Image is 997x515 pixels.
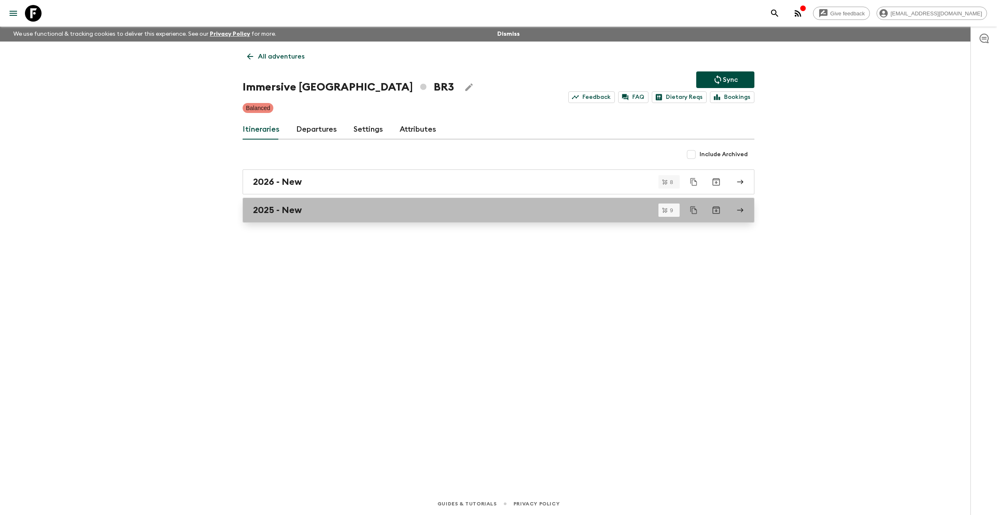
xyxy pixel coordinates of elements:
[5,5,22,22] button: menu
[665,179,678,185] span: 8
[652,91,707,103] a: Dietary Reqs
[700,150,748,159] span: Include Archived
[495,28,522,40] button: Dismiss
[723,75,738,85] p: Sync
[708,174,724,190] button: Archive
[461,79,477,96] button: Edit Adventure Title
[877,7,987,20] div: [EMAIL_ADDRESS][DOMAIN_NAME]
[437,499,497,508] a: Guides & Tutorials
[665,208,678,213] span: 9
[826,10,869,17] span: Give feedback
[568,91,615,103] a: Feedback
[243,48,309,65] a: All adventures
[710,91,754,103] a: Bookings
[243,79,454,96] h1: Immersive [GEOGRAPHIC_DATA] BR3
[253,177,302,187] h2: 2026 - New
[686,203,701,218] button: Duplicate
[243,120,280,140] a: Itineraries
[886,10,987,17] span: [EMAIL_ADDRESS][DOMAIN_NAME]
[813,7,870,20] a: Give feedback
[210,31,250,37] a: Privacy Policy
[258,51,305,61] p: All adventures
[253,205,302,216] h2: 2025 - New
[618,91,648,103] a: FAQ
[513,499,560,508] a: Privacy Policy
[296,120,337,140] a: Departures
[766,5,783,22] button: search adventures
[243,198,754,223] a: 2025 - New
[354,120,383,140] a: Settings
[696,71,754,88] button: Sync adventure departures to the booking engine
[686,174,701,189] button: Duplicate
[10,27,280,42] p: We use functional & tracking cookies to deliver this experience. See our for more.
[243,169,754,194] a: 2026 - New
[246,104,270,112] p: Balanced
[708,202,724,218] button: Archive
[400,120,436,140] a: Attributes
